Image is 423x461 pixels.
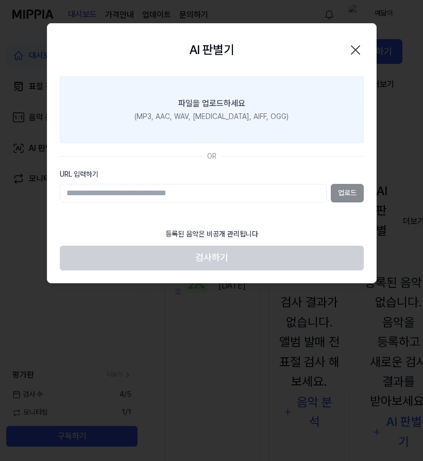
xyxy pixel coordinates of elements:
label: URL 입력하기 [60,169,364,180]
h2: AI 판별기 [189,40,234,60]
div: 파일을 업로드하세요 [178,97,245,110]
div: (MP3, AAC, WAV, [MEDICAL_DATA], AIFF, OGG) [134,112,289,122]
div: 등록된 음악은 비공개 관리됩니다 [159,223,264,246]
div: OR [207,151,216,162]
